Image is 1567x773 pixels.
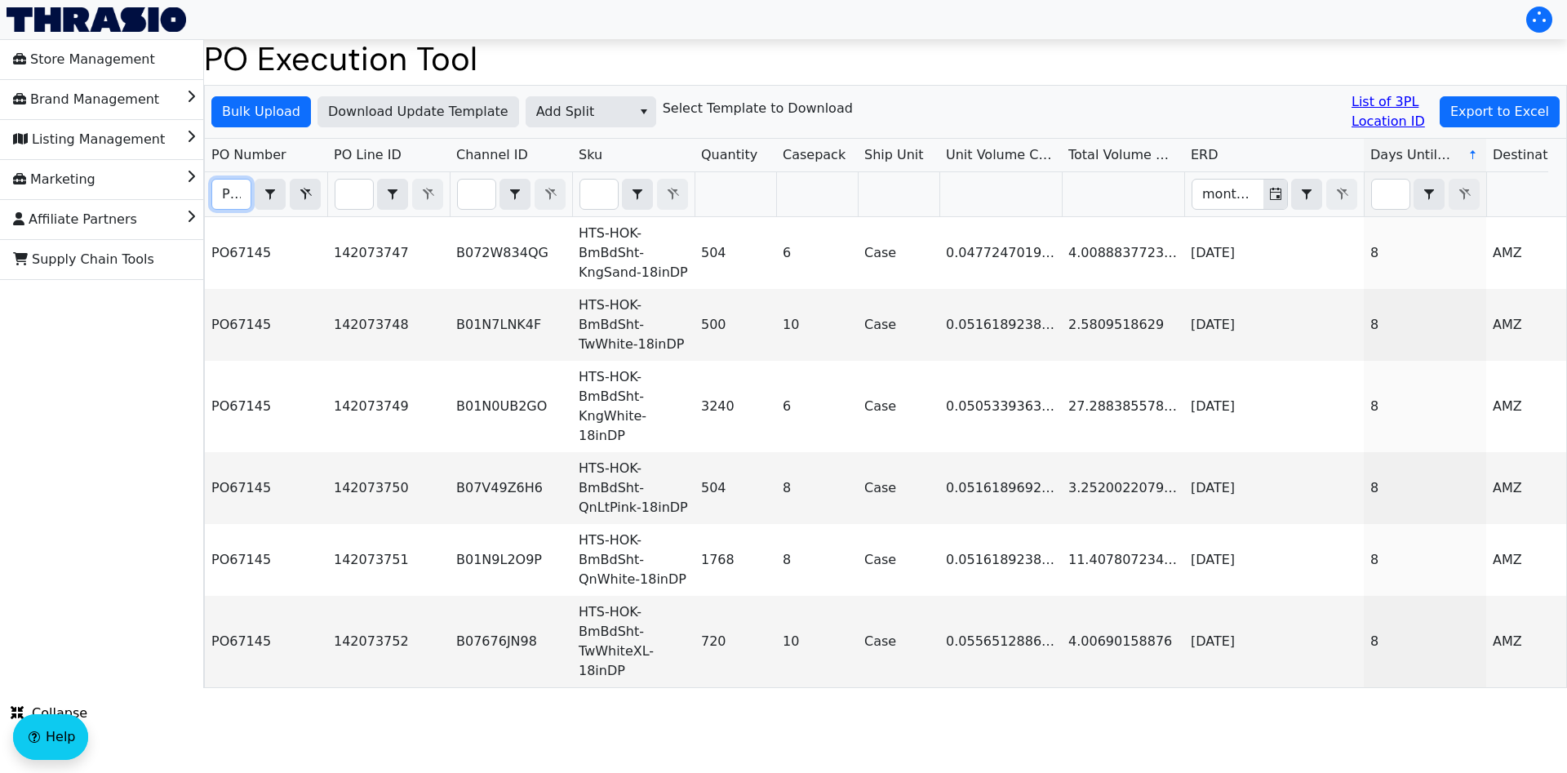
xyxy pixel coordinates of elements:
[334,145,402,165] span: PO Line ID
[450,172,572,217] th: Filter
[632,97,655,127] button: select
[327,289,450,361] td: 142073748
[1192,180,1263,209] input: Filter
[1184,172,1364,217] th: Filter
[1352,92,1433,131] a: List of 3PL Location ID
[450,217,572,289] td: B072W834QG
[327,172,450,217] th: Filter
[939,289,1062,361] td: 0.051618923858719995
[536,102,622,122] span: Add Split
[1184,289,1364,361] td: [DATE]
[776,217,858,289] td: 6
[205,361,327,452] td: PO67145
[572,289,695,361] td: HTS-HOK-BmBdSht-TwWhite-18inDP
[500,180,530,209] button: select
[13,714,88,760] button: Help floatingactionbutton
[13,47,155,73] span: Store Management
[579,145,602,165] span: Sku
[13,167,95,193] span: Marketing
[1370,145,1454,165] span: Days Until ERD
[939,217,1062,289] td: 0.04772470196976
[13,127,165,153] span: Listing Management
[327,217,450,289] td: 142073747
[1364,596,1486,687] td: 8
[456,145,528,165] span: Channel ID
[1440,96,1560,127] button: Export to Excel
[858,289,939,361] td: Case
[572,524,695,596] td: HTS-HOK-BmBdSht-QnWhite-18inDP
[1062,452,1184,524] td: 3.252002207999208
[205,452,327,524] td: PO67145
[450,289,572,361] td: B01N7LNK4F
[1184,524,1364,596] td: [DATE]
[939,596,1062,687] td: 0.0556512886972
[1414,179,1445,210] span: Choose Operator
[205,172,327,217] th: Filter
[205,217,327,289] td: PO67145
[212,180,251,209] input: Filter
[1414,180,1444,209] button: select
[1372,180,1409,209] input: Filter
[783,145,846,165] span: Casepack
[1364,361,1486,452] td: 8
[1364,172,1486,217] th: Filter
[255,180,285,209] button: select
[946,145,1055,165] span: Unit Volume CBM
[327,361,450,452] td: 142073749
[864,145,924,165] span: Ship Unit
[222,102,300,122] span: Bulk Upload
[858,361,939,452] td: Case
[1184,596,1364,687] td: [DATE]
[1068,145,1178,165] span: Total Volume CBM
[327,452,450,524] td: 142073750
[46,727,75,747] span: Help
[211,145,286,165] span: PO Number
[205,596,327,687] td: PO67145
[623,180,652,209] button: select
[450,361,572,452] td: B01N0UB2GO
[858,596,939,687] td: Case
[499,179,530,210] span: Choose Operator
[858,524,939,596] td: Case
[858,452,939,524] td: Case
[13,87,159,113] span: Brand Management
[211,96,311,127] button: Bulk Upload
[572,596,695,687] td: HTS-HOK-BmBdSht-TwWhiteXL-18inDP
[1062,361,1184,452] td: 27.28838557818
[1364,452,1486,524] td: 8
[1364,217,1486,289] td: 8
[776,452,858,524] td: 8
[663,100,853,116] h6: Select Template to Download
[1291,179,1322,210] span: Choose Operator
[1263,180,1287,209] button: Toggle calendar
[327,596,450,687] td: 142073752
[1364,289,1486,361] td: 8
[858,217,939,289] td: Case
[1450,102,1549,122] span: Export to Excel
[1062,524,1184,596] td: 11.407807234018
[580,180,618,209] input: Filter
[290,179,321,210] button: Clear
[1184,452,1364,524] td: [DATE]
[1191,145,1219,165] span: ERD
[378,180,407,209] button: select
[450,524,572,596] td: B01N9L2O9P
[776,289,858,361] td: 10
[377,179,408,210] span: Choose Operator
[572,217,695,289] td: HTS-HOK-BmBdSht-KngSand-18inDP
[317,96,519,127] button: Download Update Template
[335,180,373,209] input: Filter
[695,361,776,452] td: 3240
[7,7,186,32] img: Thrasio Logo
[1364,524,1486,596] td: 8
[695,596,776,687] td: 720
[205,289,327,361] td: PO67145
[458,180,495,209] input: Filter
[255,179,286,210] span: Choose Operator
[13,247,154,273] span: Supply Chain Tools
[450,452,572,524] td: B07V49Z6H6
[1062,217,1184,289] td: 4.008883772376
[695,452,776,524] td: 504
[695,524,776,596] td: 1768
[701,145,757,165] span: Quantity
